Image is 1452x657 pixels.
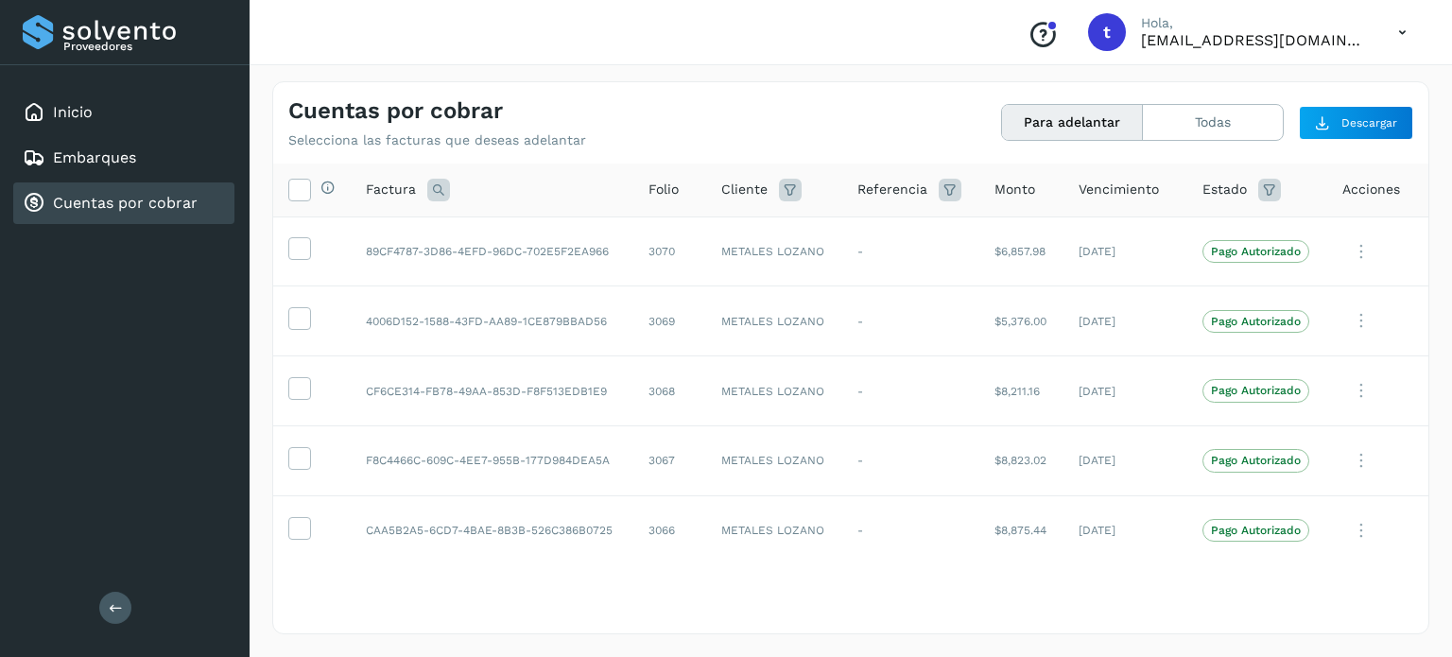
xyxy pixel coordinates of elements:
[842,495,979,565] td: -
[979,425,1063,495] td: $8,823.02
[63,40,227,53] p: Proveedores
[288,132,586,148] p: Selecciona las facturas que deseas adelantar
[13,182,234,224] div: Cuentas por cobrar
[706,286,842,356] td: METALES LOZANO
[842,425,979,495] td: -
[351,425,633,495] td: F8C4466C-609C-4EE7-955B-177D984DEA5A
[1211,454,1301,467] p: Pago Autorizado
[648,180,679,199] span: Folio
[842,356,979,426] td: -
[351,356,633,426] td: CF6CE314-FB78-49AA-853D-F8F513EDB1E9
[633,425,706,495] td: 3067
[1211,384,1301,397] p: Pago Autorizado
[13,137,234,179] div: Embarques
[633,216,706,286] td: 3070
[1211,524,1301,537] p: Pago Autorizado
[842,286,979,356] td: -
[1342,180,1400,199] span: Acciones
[1299,106,1413,140] button: Descargar
[721,180,768,199] span: Cliente
[994,180,1035,199] span: Monto
[1063,425,1188,495] td: [DATE]
[706,356,842,426] td: METALES LOZANO
[1079,180,1159,199] span: Vencimiento
[1063,356,1188,426] td: [DATE]
[979,286,1063,356] td: $5,376.00
[53,194,198,212] a: Cuentas por cobrar
[1002,105,1143,140] button: Para adelantar
[53,148,136,166] a: Embarques
[1143,105,1283,140] button: Todas
[1202,180,1247,199] span: Estado
[1063,286,1188,356] td: [DATE]
[13,92,234,133] div: Inicio
[842,216,979,286] td: -
[633,495,706,565] td: 3066
[633,286,706,356] td: 3069
[857,180,927,199] span: Referencia
[53,103,93,121] a: Inicio
[1341,114,1397,131] span: Descargar
[979,356,1063,426] td: $8,211.16
[1211,245,1301,258] p: Pago Autorizado
[288,97,503,125] h4: Cuentas por cobrar
[1063,216,1188,286] td: [DATE]
[1141,15,1368,31] p: Hola,
[351,495,633,565] td: CAA5B2A5-6CD7-4BAE-8B3B-526C386B0725
[351,286,633,356] td: 4006D152-1588-43FD-AA89-1CE879BBAD56
[1063,495,1188,565] td: [DATE]
[1141,31,1368,49] p: transportesymaquinariaagm@gmail.com
[633,356,706,426] td: 3068
[706,495,842,565] td: METALES LOZANO
[979,495,1063,565] td: $8,875.44
[706,216,842,286] td: METALES LOZANO
[979,216,1063,286] td: $6,857.98
[1211,315,1301,328] p: Pago Autorizado
[351,216,633,286] td: 89CF4787-3D86-4EFD-96DC-702E5F2EA966
[706,425,842,495] td: METALES LOZANO
[366,180,416,199] span: Factura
